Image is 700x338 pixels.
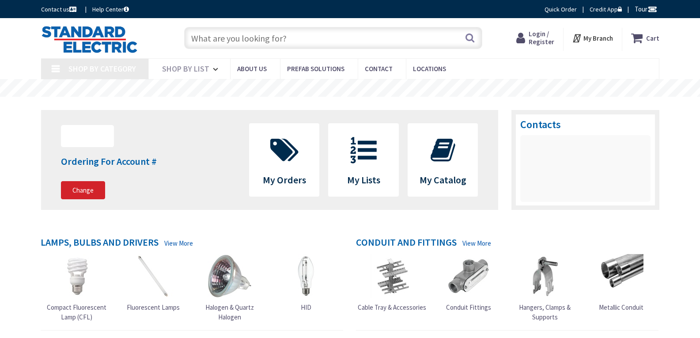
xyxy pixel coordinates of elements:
a: My Catalog [408,124,478,196]
span: About Us [237,65,267,73]
a: My Orders [250,124,319,196]
span: My Lists [347,174,380,186]
span: Tour [635,5,657,13]
a: Change [61,181,105,200]
span: Fluorescent Lamps [127,303,180,311]
img: HID [284,254,328,298]
span: My Orders [263,174,306,186]
span: Shop By Category [68,64,136,74]
span: Cable Tray & Accessories [358,303,426,311]
img: Halogen & Quartz Halogen [208,254,252,298]
a: Cart [631,30,659,46]
a: My Lists [329,124,398,196]
a: Fluorescent Lamps Fluorescent Lamps [127,254,180,312]
span: Metallic Conduit [599,303,643,311]
span: My Catalog [420,174,466,186]
span: Halogen & Quartz Halogen [205,303,254,321]
a: Help Center [92,5,129,14]
a: HID HID [284,254,328,312]
span: Login / Register [529,30,554,46]
a: View More [164,239,193,248]
h4: Lamps, Bulbs and Drivers [41,237,159,250]
a: Login / Register [516,30,554,46]
img: Standard Electric [41,26,138,53]
a: Hangers, Clamps & Supports Hangers, Clamps & Supports [509,254,581,322]
a: Credit App [590,5,622,14]
a: Cable Tray & Accessories Cable Tray & Accessories [358,254,426,312]
strong: Cart [646,30,659,46]
img: Compact Fluorescent Lamp (CFL) [55,254,99,298]
img: Cable Tray & Accessories [370,254,414,298]
img: Conduit Fittings [446,254,491,298]
span: Compact Fluorescent Lamp (CFL) [47,303,106,321]
rs-layer: Coronavirus: Our Commitment to Our Employees and Customers [211,84,491,94]
span: Shop By List [162,64,209,74]
a: Compact Fluorescent Lamp (CFL) Compact Fluorescent Lamp (CFL) [41,254,113,322]
span: HID [301,303,311,311]
span: Locations [413,65,446,73]
img: Fluorescent Lamps [131,254,175,298]
span: Prefab Solutions [287,65,344,73]
span: Conduit Fittings [446,303,491,311]
h4: Ordering For Account # [61,156,157,167]
a: Quick Order [545,5,577,14]
span: Hangers, Clamps & Supports [519,303,571,321]
a: View More [462,239,491,248]
input: What are you looking for? [184,27,482,49]
a: Metallic Conduit Metallic Conduit [599,254,643,312]
a: Halogen & Quartz Halogen Halogen & Quartz Halogen [193,254,266,322]
h3: Contacts [520,119,651,130]
strong: My Branch [583,34,613,42]
a: Conduit Fittings Conduit Fittings [446,254,491,312]
span: Contact [365,65,393,73]
a: Contact us [41,5,78,14]
img: Metallic Conduit [599,254,643,298]
div: My Branch [572,30,613,46]
h4: Conduit and Fittings [356,237,457,250]
img: Hangers, Clamps & Supports [523,254,567,298]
